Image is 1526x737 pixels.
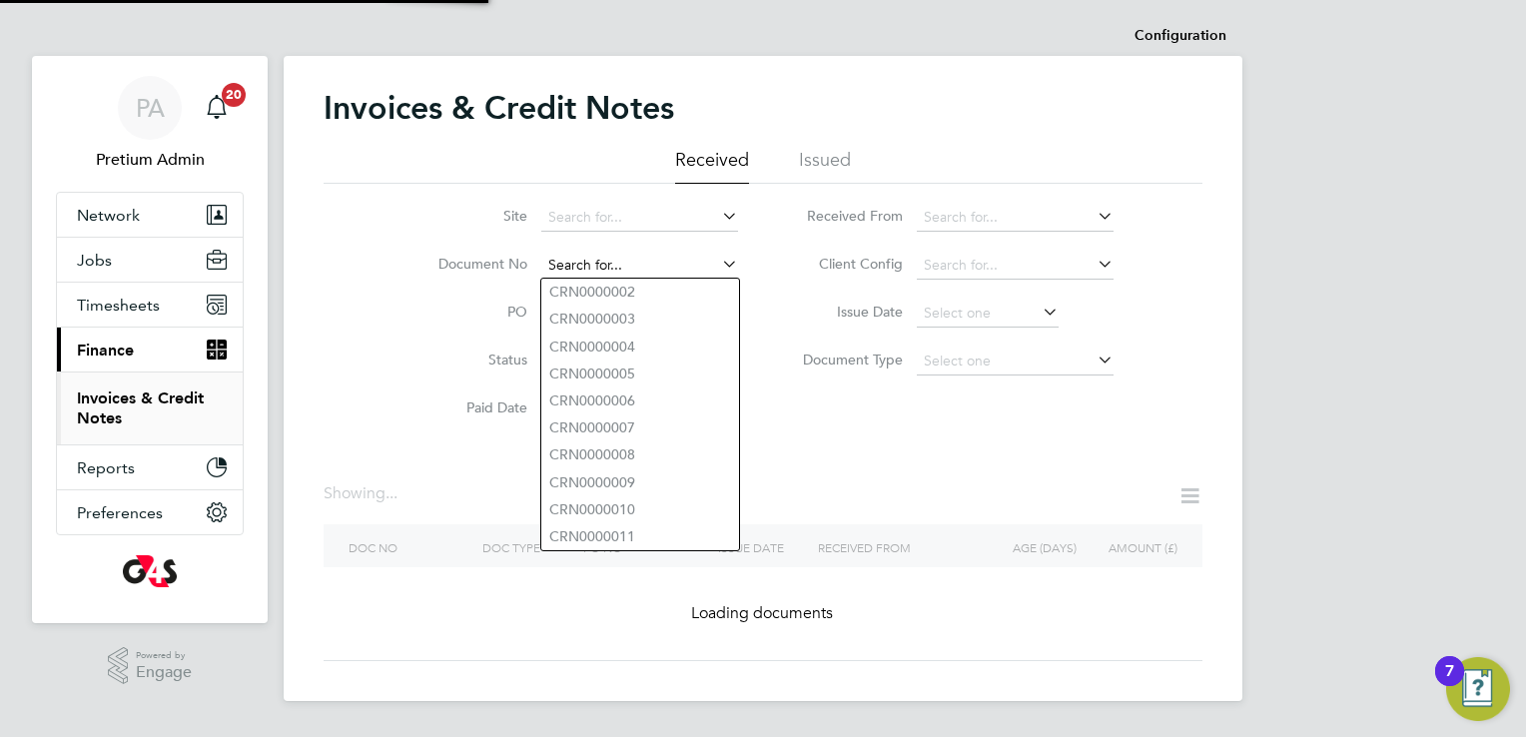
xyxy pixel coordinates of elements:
button: Preferences [57,490,243,534]
a: Powered byEngage [108,647,193,685]
li: CRN0000005 [541,361,739,387]
button: Timesheets [57,283,243,327]
button: Jobs [57,238,243,282]
span: ... [385,483,397,503]
a: Invoices & Credit Notes [77,388,204,427]
input: Search for... [541,204,738,232]
div: Showing [324,483,401,504]
div: 7 [1445,671,1454,697]
li: CRN0000009 [541,469,739,496]
li: CRN0000011 [541,523,739,550]
input: Search for... [917,204,1114,232]
h2: Invoices & Credit Notes [324,88,674,128]
li: CRN0000007 [541,414,739,441]
span: Engage [136,664,192,681]
li: Issued [799,148,851,184]
li: Configuration [1135,16,1226,56]
input: Select one [917,348,1114,375]
li: CRN0000006 [541,387,739,414]
div: Finance [57,371,243,444]
li: CRN0000010 [541,496,739,523]
label: Document No [412,255,527,273]
button: Reports [57,445,243,489]
button: Network [57,193,243,237]
label: Client Config [788,255,903,273]
li: CRN0000004 [541,334,739,361]
span: Network [77,206,140,225]
span: Pretium Admin [56,148,244,172]
label: Issue Date [788,303,903,321]
label: Document Type [788,351,903,368]
a: PAPretium Admin [56,76,244,172]
label: Status [412,351,527,368]
span: Finance [77,341,134,360]
span: Powered by [136,647,192,664]
nav: Main navigation [32,56,268,623]
li: CRN0000002 [541,279,739,306]
label: Paid Date [412,398,527,416]
span: PA [136,95,165,121]
label: Site [412,207,527,225]
li: CRN0000003 [541,306,739,333]
a: Go to home page [56,555,244,587]
button: Finance [57,328,243,371]
img: g4s-logo-retina.png [123,555,177,587]
li: CRN0000008 [541,441,739,468]
button: Open Resource Center, 7 new notifications [1446,657,1510,721]
li: Received [675,148,749,184]
span: Reports [77,458,135,477]
input: Select one [917,300,1059,328]
label: Received From [788,207,903,225]
input: Search for... [917,252,1114,280]
label: PO [412,303,527,321]
span: Preferences [77,503,163,522]
input: Search for... [541,252,738,280]
span: Jobs [77,251,112,270]
a: 20 [197,76,237,140]
span: Timesheets [77,296,160,315]
span: 20 [222,83,246,107]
